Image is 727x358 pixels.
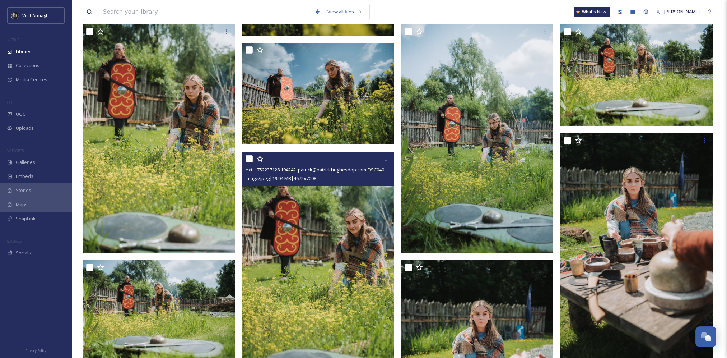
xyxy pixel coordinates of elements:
a: [PERSON_NAME] [652,5,703,19]
img: ext_1752237135.984973_patrick@patrickhughesdop.com-DSC04047.jpg [242,43,394,144]
span: SnapLink [16,215,36,222]
button: Open Chat [695,326,716,347]
span: image/jpeg | 19.04 MB | 4672 x 7008 [246,175,316,182]
span: Galleries [16,159,35,166]
span: COLLECT [7,100,23,105]
span: Maps [16,201,28,208]
span: Library [16,48,30,55]
span: UGC [16,111,25,118]
input: Search your library [99,4,311,20]
span: Collections [16,62,39,69]
img: ext_1752237131.581742_patrick@patrickhughesdop.com-DSC04031.jpg [83,24,235,253]
span: WIDGETS [7,148,24,153]
span: Visit Armagh [22,12,49,19]
span: Privacy Policy [25,348,46,353]
span: Uploads [16,125,34,132]
img: THE-FIRST-PLACE-VISIT-ARMAGH.COM-BLACK.jpg [11,12,19,19]
span: MEDIA [7,37,20,42]
span: Embeds [16,173,33,180]
span: ext_1752237128.194242_patrick@patrickhughesdop.com-DSC04027.jpg [246,166,397,173]
img: ext_1752237128.092041_patrick@patrickhughesdop.com-DSC04014.jpg [401,24,554,253]
span: SOCIALS [7,238,22,244]
span: Media Centres [16,76,47,83]
span: Socials [16,249,31,256]
span: Stories [16,187,31,194]
img: ext_1752237127.265244_patrick@patrickhughesdop.com-DSC04008.jpg [560,24,713,126]
a: Privacy Policy [25,346,46,354]
span: [PERSON_NAME] [664,8,700,15]
a: What's New [574,7,610,17]
a: View all files [324,5,366,19]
